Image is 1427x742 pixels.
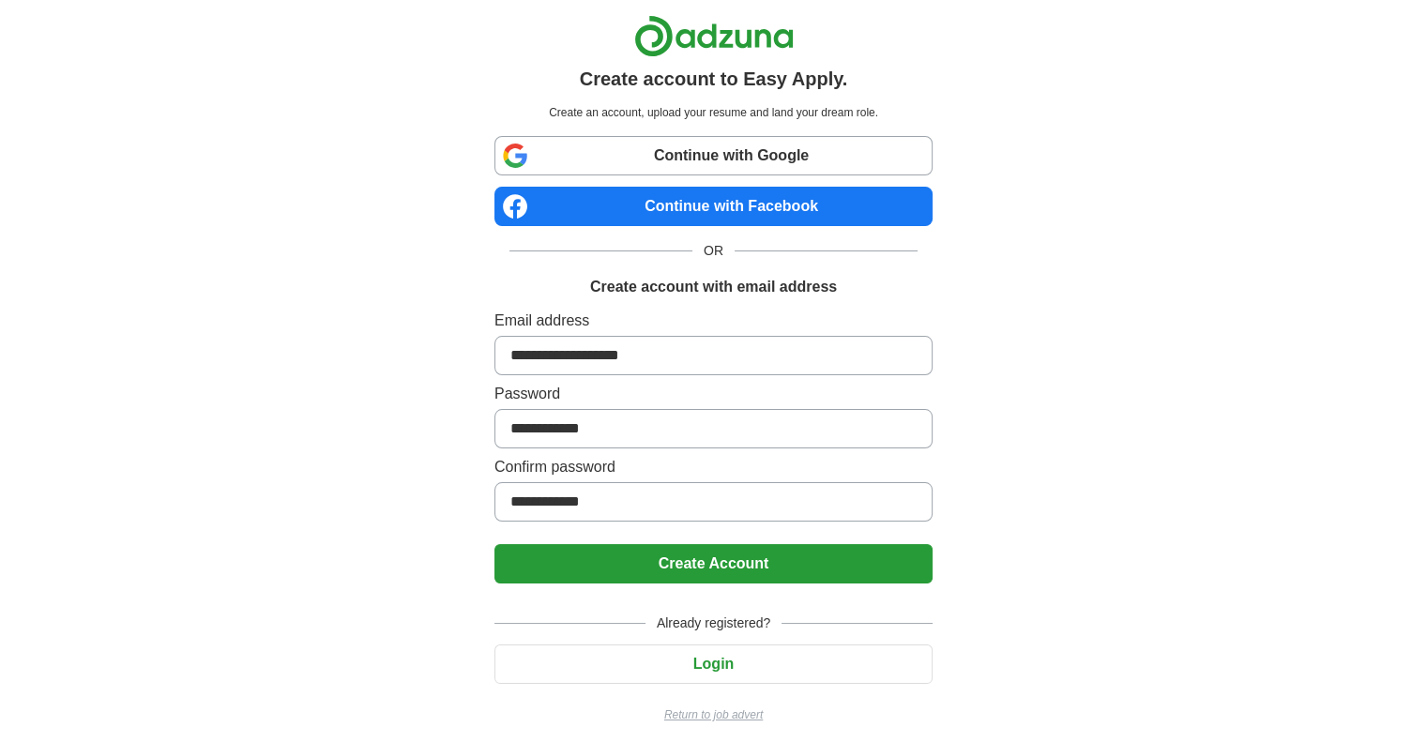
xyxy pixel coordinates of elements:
[494,136,933,175] a: Continue with Google
[494,310,933,332] label: Email address
[634,15,794,57] img: Adzuna logo
[494,644,933,684] button: Login
[494,383,933,405] label: Password
[498,104,929,121] p: Create an account, upload your resume and land your dream role.
[494,544,933,583] button: Create Account
[590,276,837,298] h1: Create account with email address
[645,613,782,633] span: Already registered?
[580,65,848,93] h1: Create account to Easy Apply.
[494,187,933,226] a: Continue with Facebook
[692,241,735,261] span: OR
[494,456,933,478] label: Confirm password
[494,706,933,723] a: Return to job advert
[494,656,933,672] a: Login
